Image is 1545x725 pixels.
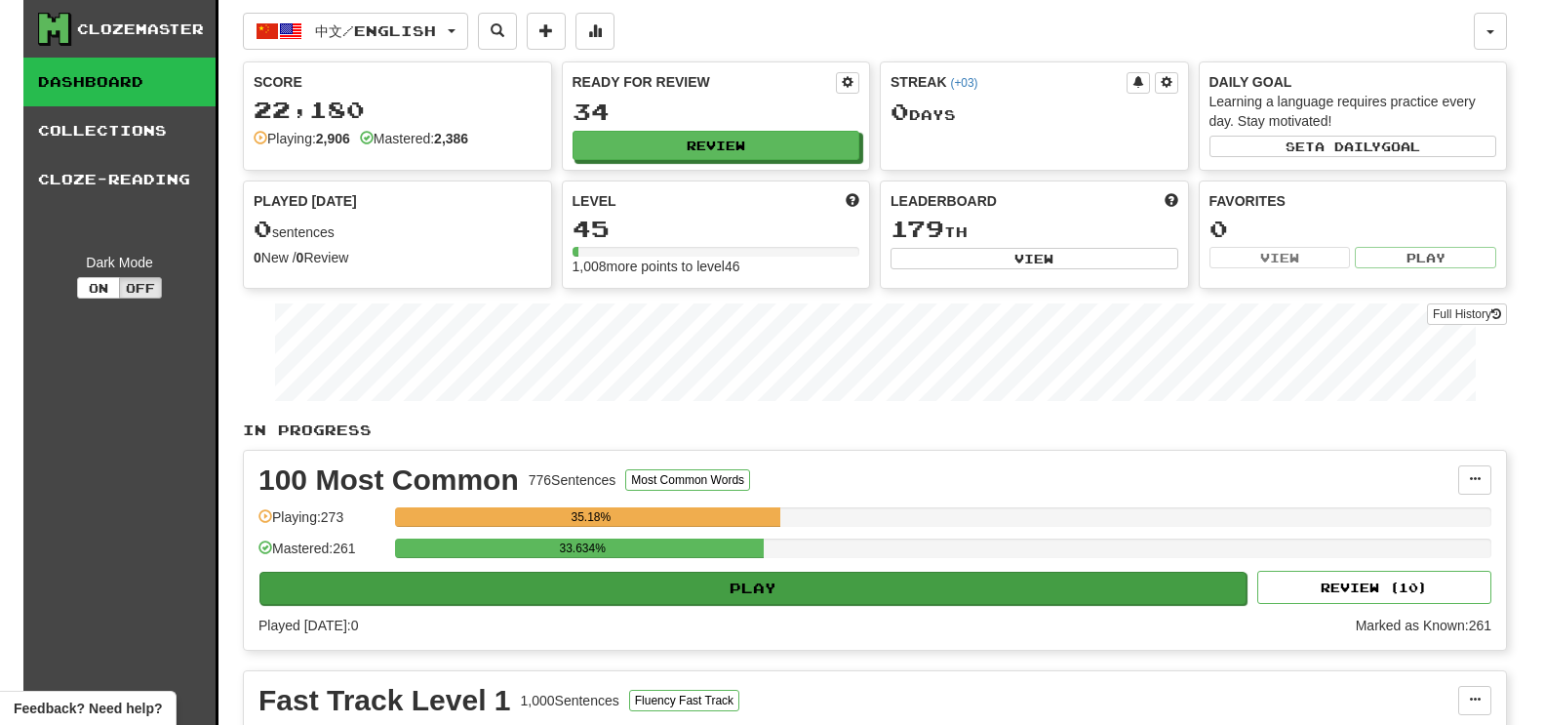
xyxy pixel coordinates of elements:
[573,257,860,276] div: 1,008 more points to level 46
[573,72,837,92] div: Ready for Review
[1355,247,1496,268] button: Play
[1209,92,1497,131] div: Learning a language requires practice every day. Stay motivated!
[891,215,944,242] span: 179
[1315,140,1381,153] span: a daily
[891,191,997,211] span: Leaderboard
[527,13,566,50] button: Add sentence to collection
[521,691,619,710] div: 1,000 Sentences
[254,72,541,92] div: Score
[316,131,350,146] strong: 2,906
[1427,303,1507,325] a: Full History
[119,277,162,299] button: Off
[401,507,780,527] div: 35.18%
[14,699,162,718] span: Open feedback widget
[950,76,977,90] a: (+03)
[629,690,739,711] button: Fluency Fast Track
[891,98,909,125] span: 0
[254,250,261,265] strong: 0
[1356,616,1491,635] div: Marked as Known: 261
[243,13,468,50] button: 中文/English
[625,469,750,491] button: Most Common Words
[1209,247,1351,268] button: View
[1209,72,1497,92] div: Daily Goal
[258,686,511,715] div: Fast Track Level 1
[243,421,1507,440] p: In Progress
[258,465,519,495] div: 100 Most Common
[23,58,216,106] a: Dashboard
[573,217,860,241] div: 45
[254,98,541,122] div: 22,180
[846,191,859,211] span: Score more points to level up
[254,191,357,211] span: Played [DATE]
[1257,571,1491,604] button: Review (10)
[23,106,216,155] a: Collections
[529,470,616,490] div: 776 Sentences
[434,131,468,146] strong: 2,386
[478,13,517,50] button: Search sentences
[575,13,614,50] button: More stats
[38,253,201,272] div: Dark Mode
[401,539,764,558] div: 33.634%
[254,129,350,148] div: Playing:
[891,217,1178,242] div: th
[360,129,468,148] div: Mastered:
[891,100,1178,125] div: Day s
[254,215,272,242] span: 0
[573,100,860,124] div: 34
[259,572,1247,605] button: Play
[573,131,860,160] button: Review
[258,618,358,633] span: Played [DATE]: 0
[1209,191,1497,211] div: Favorites
[1209,217,1497,241] div: 0
[254,248,541,267] div: New / Review
[77,20,204,39] div: Clozemaster
[77,277,120,299] button: On
[254,217,541,242] div: sentences
[891,248,1178,269] button: View
[573,191,616,211] span: Level
[315,22,436,39] span: 中文 / English
[258,539,385,571] div: Mastered: 261
[891,72,1127,92] div: Streak
[258,507,385,540] div: Playing: 273
[1209,136,1497,157] button: Seta dailygoal
[23,155,216,204] a: Cloze-Reading
[1165,191,1178,211] span: This week in points, UTC
[297,250,304,265] strong: 0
